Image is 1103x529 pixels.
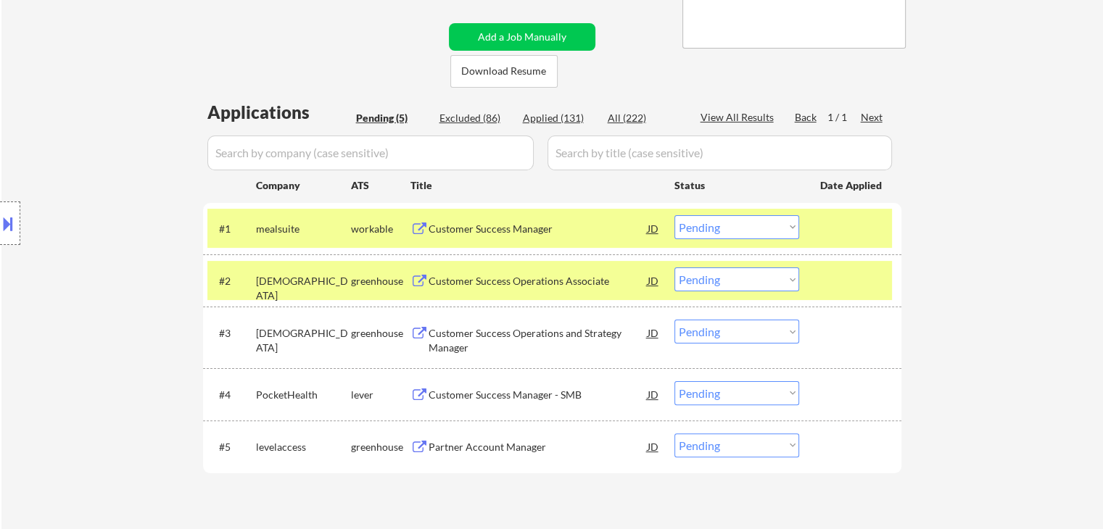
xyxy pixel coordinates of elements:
div: JD [646,320,661,346]
div: Excluded (86) [439,111,512,125]
div: Back [795,110,818,125]
div: #5 [219,440,244,454]
div: All (222) [608,111,680,125]
div: [DEMOGRAPHIC_DATA] [256,326,351,354]
div: greenhouse [351,326,410,341]
button: Download Resume [450,55,558,88]
div: JD [646,215,661,241]
div: #4 [219,388,244,402]
div: lever [351,388,410,402]
div: Next [861,110,884,125]
input: Search by company (case sensitive) [207,136,534,170]
div: Pending (5) [356,111,429,125]
div: Status [674,172,799,198]
div: greenhouse [351,440,410,454]
div: Customer Success Manager - SMB [429,388,648,402]
div: View All Results [701,110,778,125]
div: JD [646,433,661,459]
div: Applied (131) [523,111,595,125]
div: levelaccess [256,440,351,454]
div: [DEMOGRAPHIC_DATA] [256,274,351,302]
div: Title [410,178,661,193]
div: PocketHealth [256,388,351,402]
div: Date Applied [820,178,884,193]
div: greenhouse [351,274,410,288]
button: Add a Job Manually [449,23,595,51]
div: Customer Success Operations and Strategy Manager [429,326,648,354]
div: workable [351,222,410,236]
div: JD [646,267,661,293]
input: Search by title (case sensitive) [548,136,892,170]
div: 1 / 1 [827,110,861,125]
div: Applications [207,104,351,121]
div: Customer Success Manager [429,222,648,236]
div: ATS [351,178,410,193]
div: Company [256,178,351,193]
div: JD [646,381,661,407]
div: Partner Account Manager [429,440,648,454]
div: Customer Success Operations Associate [429,274,648,288]
div: mealsuite [256,222,351,236]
